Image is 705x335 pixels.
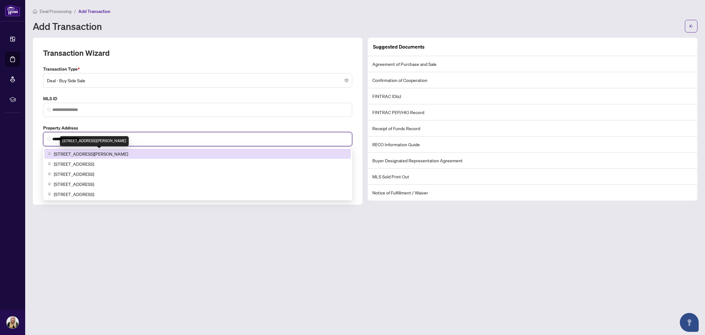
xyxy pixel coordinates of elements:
[60,136,129,146] div: [STREET_ADDRESS][PERSON_NAME]
[368,169,697,185] li: MLS Sold Print Out
[43,124,352,131] label: Property Address
[368,72,697,88] li: Confirmation of Cooperation
[43,66,352,72] label: Transaction Type
[368,120,697,136] li: Receipt of Funds Record
[33,21,102,31] h1: Add Transaction
[43,48,110,58] h2: Transaction Wizard
[368,56,697,72] li: Agreement of Purchase and Sale
[345,78,348,82] span: close-circle
[54,150,128,157] span: [STREET_ADDRESS][PERSON_NAME]
[54,191,94,198] span: [STREET_ADDRESS]
[47,108,51,112] img: search_icon
[47,137,51,141] img: search_icon
[680,313,699,332] button: Open asap
[7,316,19,328] img: Profile Icon
[368,153,697,169] li: Buyer Designated Representation Agreement
[74,8,76,15] li: /
[40,9,71,14] span: Deal Processing
[689,24,693,28] span: arrow-left
[33,9,37,14] span: home
[43,95,352,102] label: MLS ID
[54,181,94,188] span: [STREET_ADDRESS]
[368,104,697,120] li: FINTRAC PEP/HIO Record
[78,9,110,14] span: Add Transaction
[54,160,94,167] span: [STREET_ADDRESS]
[368,185,697,200] li: Notice of Fulfillment / Waiver
[47,74,348,86] span: Deal - Buy Side Sale
[54,170,94,177] span: [STREET_ADDRESS]
[368,136,697,153] li: RECO Information Guide
[373,43,425,51] article: Suggested Documents
[5,5,20,16] img: logo
[368,88,697,104] li: FINTRAC ID(s)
